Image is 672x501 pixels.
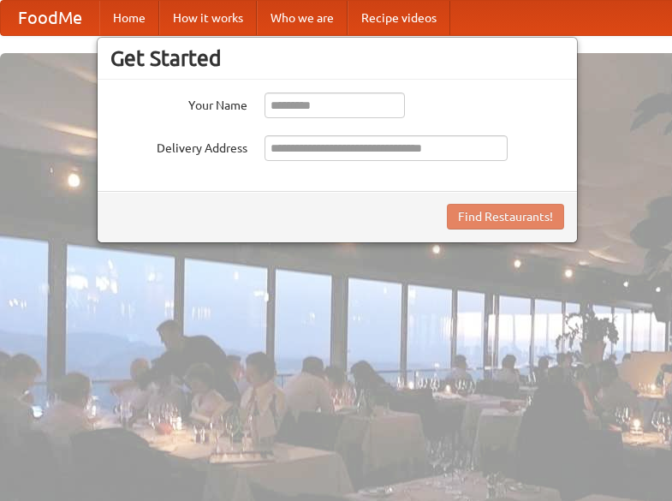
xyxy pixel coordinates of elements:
[110,135,247,157] label: Delivery Address
[447,204,564,230] button: Find Restaurants!
[1,1,99,35] a: FoodMe
[110,45,564,71] h3: Get Started
[348,1,450,35] a: Recipe videos
[159,1,257,35] a: How it works
[99,1,159,35] a: Home
[110,92,247,114] label: Your Name
[257,1,348,35] a: Who we are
